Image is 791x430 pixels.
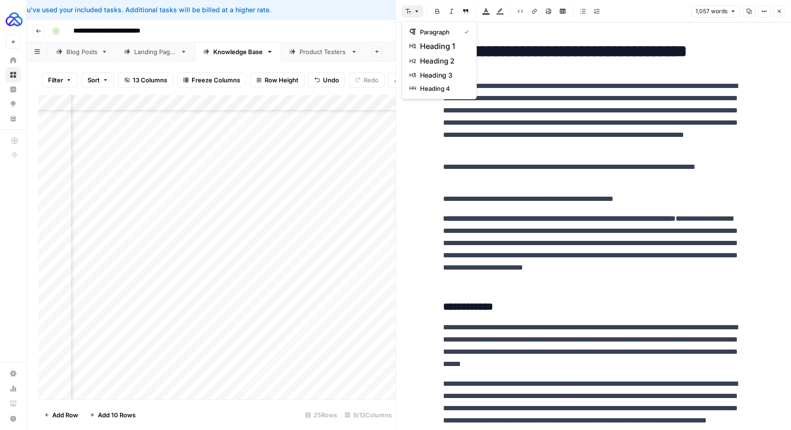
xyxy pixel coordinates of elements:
[118,72,173,88] button: 13 Columns
[6,11,23,28] img: AUQ Logo
[81,72,114,88] button: Sort
[308,72,345,88] button: Undo
[48,75,63,85] span: Filter
[6,411,21,426] button: Help + Support
[6,366,21,381] a: Settings
[6,67,21,82] a: Browse
[84,407,141,422] button: Add 10 Rows
[349,72,385,88] button: Redo
[265,75,299,85] span: Row Height
[98,410,136,420] span: Add 10 Rows
[420,56,465,67] span: heading 2
[420,27,457,37] span: paragraph
[420,84,465,93] span: heading 4
[88,75,100,85] span: Sort
[691,5,740,17] button: 1,057 words
[213,47,263,56] div: Knowledge Base
[52,410,78,420] span: Add Row
[695,7,727,16] span: 1,057 words
[6,381,21,396] a: Usage
[6,111,21,126] a: Your Data
[420,40,465,52] span: heading 1
[6,53,21,68] a: Home
[341,407,395,422] div: 9/13 Columns
[38,407,84,422] button: Add Row
[195,42,281,61] a: Knowledge Base
[420,71,465,80] span: heading 3
[134,47,177,56] div: Landing Pages
[299,47,347,56] div: Product Testers
[6,396,21,411] a: Learning Hub
[323,75,339,85] span: Undo
[301,407,341,422] div: 25 Rows
[281,42,365,61] a: Product Testers
[48,42,116,61] a: Blog Posts
[192,75,240,85] span: Freeze Columns
[116,42,195,61] a: Landing Pages
[66,47,97,56] div: Blog Posts
[177,72,246,88] button: Freeze Columns
[8,5,491,15] div: You've used your included tasks. Additional tasks will be billed at a higher rate.
[6,82,21,97] a: Insights
[6,8,21,31] button: Workspace: AUQ
[42,72,78,88] button: Filter
[363,75,379,85] span: Redo
[6,96,21,111] a: Opportunities
[133,75,167,85] span: 13 Columns
[250,72,305,88] button: Row Height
